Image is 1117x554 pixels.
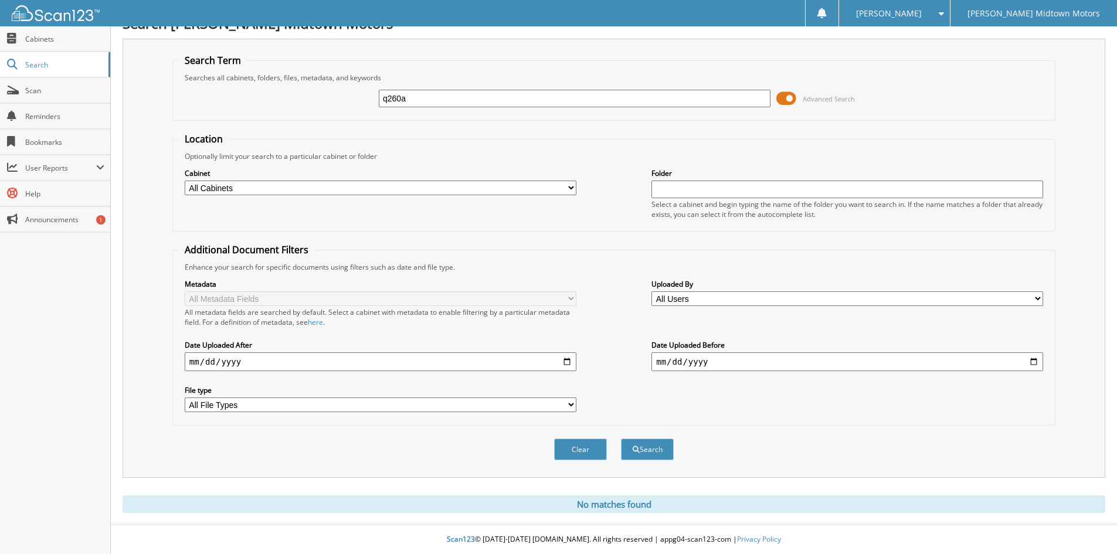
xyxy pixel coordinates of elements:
[185,168,576,178] label: Cabinet
[185,279,576,289] label: Metadata
[967,10,1100,17] span: [PERSON_NAME] Midtown Motors
[447,534,475,544] span: Scan123
[308,317,323,327] a: here
[96,215,106,225] div: 1
[179,262,1049,272] div: Enhance your search for specific documents using filters such as date and file type.
[651,168,1043,178] label: Folder
[25,215,104,225] span: Announcements
[12,5,100,21] img: scan123-logo-white.svg
[803,94,855,103] span: Advanced Search
[179,73,1049,83] div: Searches all cabinets, folders, files, metadata, and keywords
[25,34,104,44] span: Cabinets
[123,495,1105,513] div: No matches found
[179,243,314,256] legend: Additional Document Filters
[651,199,1043,219] div: Select a cabinet and begin typing the name of the folder you want to search in. If the name match...
[111,525,1117,554] div: © [DATE]-[DATE] [DOMAIN_NAME]. All rights reserved | appg04-scan123-com |
[621,439,674,460] button: Search
[651,352,1043,371] input: end
[1058,498,1117,554] iframe: Chat Widget
[179,151,1049,161] div: Optionally limit your search to a particular cabinet or folder
[185,340,576,350] label: Date Uploaded After
[185,385,576,395] label: File type
[856,10,922,17] span: [PERSON_NAME]
[179,132,229,145] legend: Location
[179,54,247,67] legend: Search Term
[25,86,104,96] span: Scan
[737,534,781,544] a: Privacy Policy
[25,163,96,173] span: User Reports
[25,189,104,199] span: Help
[651,340,1043,350] label: Date Uploaded Before
[25,111,104,121] span: Reminders
[185,352,576,371] input: start
[25,137,104,147] span: Bookmarks
[651,279,1043,289] label: Uploaded By
[185,307,576,327] div: All metadata fields are searched by default. Select a cabinet with metadata to enable filtering b...
[554,439,607,460] button: Clear
[25,60,103,70] span: Search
